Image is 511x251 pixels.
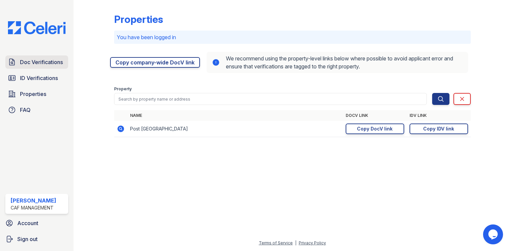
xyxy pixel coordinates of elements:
[3,216,71,230] a: Account
[110,57,200,68] a: Copy company-wide DocV link
[114,93,427,105] input: Search by property name or address
[17,235,38,243] span: Sign out
[127,121,343,137] td: Post [GEOGRAPHIC_DATA]
[20,90,46,98] span: Properties
[5,103,68,117] a: FAQ
[259,240,293,245] a: Terms of Service
[410,124,468,134] a: Copy IDV link
[3,232,71,246] a: Sign out
[127,110,343,121] th: Name
[114,13,163,25] div: Properties
[5,71,68,85] a: ID Verifications
[423,126,454,132] div: Copy IDV link
[346,124,404,134] a: Copy DocV link
[5,55,68,69] a: Doc Verifications
[17,219,38,227] span: Account
[407,110,471,121] th: IDV Link
[20,58,63,66] span: Doc Verifications
[20,106,31,114] span: FAQ
[343,110,407,121] th: DocV Link
[357,126,393,132] div: Copy DocV link
[11,197,56,205] div: [PERSON_NAME]
[11,205,56,211] div: CAF Management
[295,240,296,245] div: |
[299,240,326,245] a: Privacy Policy
[207,52,468,73] div: We recommend using the property-level links below where possible to avoid applicant error and ens...
[5,87,68,101] a: Properties
[114,86,132,92] label: Property
[20,74,58,82] span: ID Verifications
[3,21,71,34] img: CE_Logo_Blue-a8612792a0a2168367f1c8372b55b34899dd931a85d93a1a3d3e32e68fde9ad4.png
[117,33,468,41] p: You have been logged in
[483,224,504,244] iframe: chat widget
